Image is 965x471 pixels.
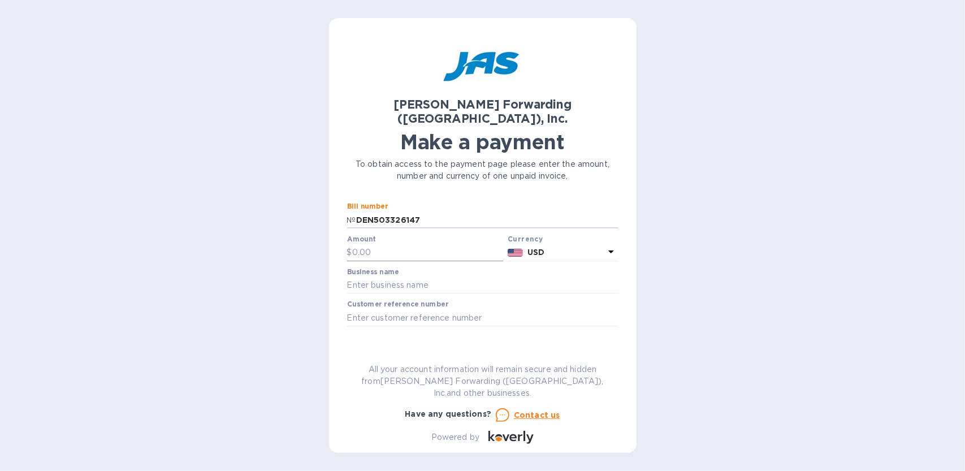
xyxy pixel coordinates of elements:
b: Currency [508,235,543,243]
img: USD [508,249,523,257]
h1: Make a payment [347,130,618,154]
p: $ [347,247,352,258]
u: Contact us [514,410,560,420]
b: USD [527,248,544,257]
p: № [347,214,356,226]
p: To obtain access to the payment page please enter the amount, number and currency of one unpaid i... [347,158,618,182]
input: Enter business name [347,277,618,294]
input: Enter customer reference number [347,309,618,326]
input: Enter bill number [356,211,618,228]
label: Bill number [347,204,388,210]
input: 0.00 [352,244,504,261]
label: Customer reference number [347,301,448,308]
p: Powered by [431,431,479,443]
label: Amount [347,236,376,243]
p: All your account information will remain secure and hidden from [PERSON_NAME] Forwarding ([GEOGRA... [347,364,618,399]
b: Have any questions? [405,409,492,418]
b: [PERSON_NAME] Forwarding ([GEOGRAPHIC_DATA]), Inc. [393,97,572,126]
label: Business name [347,269,399,275]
